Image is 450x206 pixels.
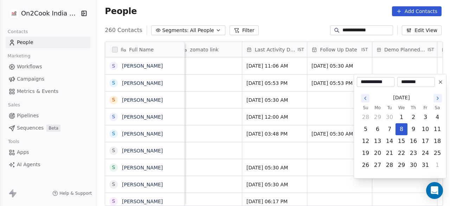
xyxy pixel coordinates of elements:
[384,160,395,171] button: Tuesday, October 28th, 2025
[396,160,407,171] button: Wednesday, October 29th, 2025
[393,94,410,101] span: [DATE]
[372,112,383,123] button: Monday, September 29th, 2025
[360,136,371,147] button: Sunday, October 12th, 2025
[407,104,419,111] th: Thursday
[432,136,443,147] button: Saturday, October 18th, 2025
[361,94,369,102] button: Go to the Previous Month
[420,136,431,147] button: Friday, October 17th, 2025
[432,112,443,123] button: Saturday, October 4th, 2025
[408,112,419,123] button: Thursday, October 2nd, 2025
[384,112,395,123] button: Tuesday, September 30th, 2025
[372,124,383,135] button: Monday, October 6th, 2025
[372,136,383,147] button: Monday, October 13th, 2025
[384,104,396,111] th: Tuesday
[433,94,442,102] button: Go to the Next Month
[419,104,431,111] th: Friday
[384,124,395,135] button: Tuesday, October 7th, 2025
[396,112,407,123] button: Wednesday, October 1st, 2025
[360,148,371,159] button: Sunday, October 19th, 2025
[408,148,419,159] button: Thursday, October 23rd, 2025
[396,124,407,135] button: Today, Wednesday, October 8th, 2025, selected
[372,160,383,171] button: Monday, October 27th, 2025
[431,104,443,111] th: Saturday
[384,136,395,147] button: Tuesday, October 14th, 2025
[372,104,384,111] th: Monday
[360,112,371,123] button: Sunday, September 28th, 2025
[420,112,431,123] button: Friday, October 3rd, 2025
[372,148,383,159] button: Monday, October 20th, 2025
[408,160,419,171] button: Thursday, October 30th, 2025
[420,148,431,159] button: Friday, October 24th, 2025
[396,136,407,147] button: Wednesday, October 15th, 2025
[396,104,407,111] th: Wednesday
[360,104,372,111] th: Sunday
[420,160,431,171] button: Friday, October 31st, 2025
[432,148,443,159] button: Saturday, October 25th, 2025
[420,124,431,135] button: Friday, October 10th, 2025
[432,124,443,135] button: Saturday, October 11th, 2025
[408,136,419,147] button: Thursday, October 16th, 2025
[360,160,371,171] button: Sunday, October 26th, 2025
[408,124,419,135] button: Thursday, October 9th, 2025
[360,124,371,135] button: Sunday, October 5th, 2025
[384,148,395,159] button: Tuesday, October 21st, 2025
[432,160,443,171] button: Saturday, November 1st, 2025
[360,104,443,171] table: October 2025
[396,148,407,159] button: Wednesday, October 22nd, 2025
